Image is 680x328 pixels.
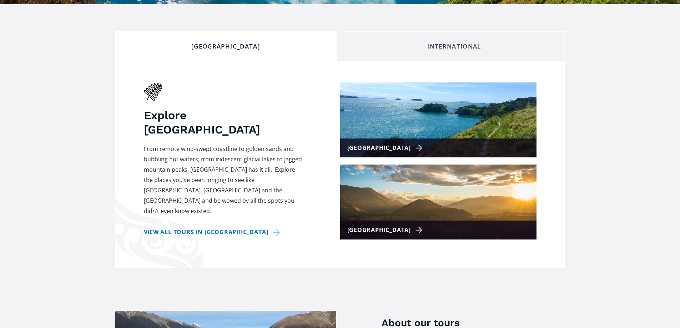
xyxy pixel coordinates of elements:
[144,108,304,137] h3: Explore [GEOGRAPHIC_DATA]
[121,42,331,50] div: [GEOGRAPHIC_DATA]
[144,144,304,216] p: From remote wind-swept coastline to golden sands and bubbling hot waters; from iridescent glacial...
[347,225,425,235] div: [GEOGRAPHIC_DATA]
[340,165,537,239] a: [GEOGRAPHIC_DATA]
[340,82,537,157] a: [GEOGRAPHIC_DATA]
[350,42,559,50] div: International
[347,143,425,153] div: [GEOGRAPHIC_DATA]
[144,227,283,237] a: View all tours in [GEOGRAPHIC_DATA]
